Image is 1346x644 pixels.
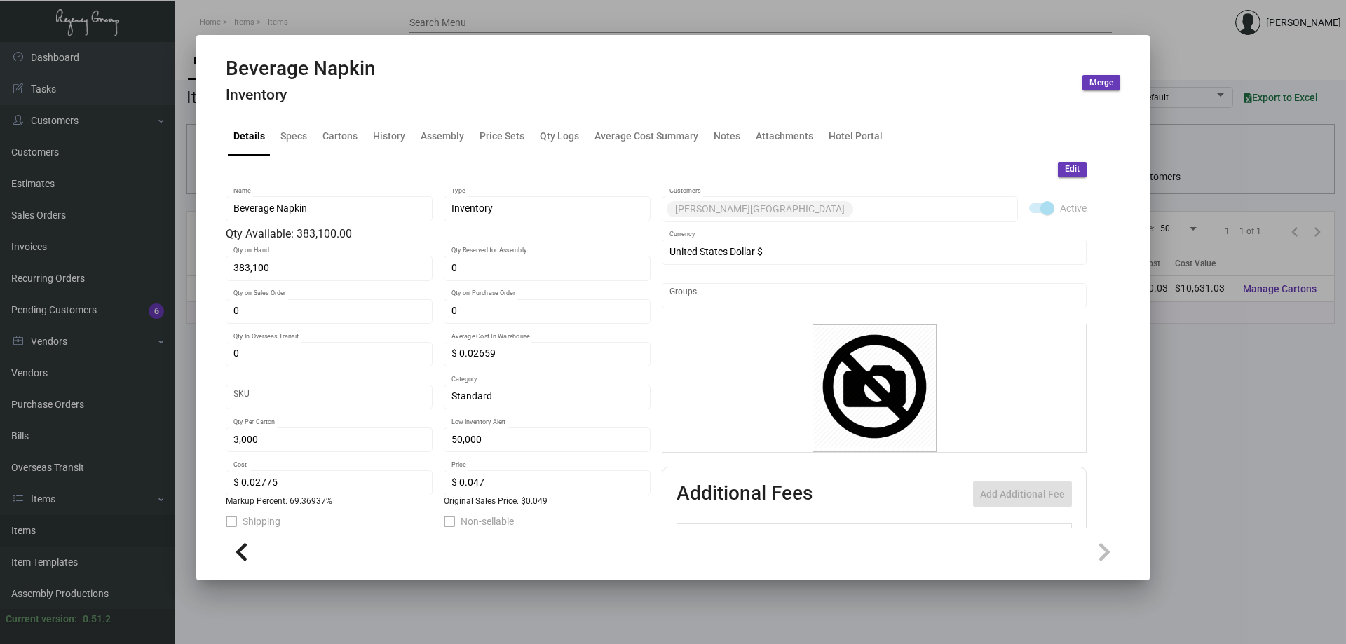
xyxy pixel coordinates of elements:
div: Qty Logs [540,129,579,144]
span: Add Additional Fee [980,488,1065,500]
div: History [373,129,405,144]
div: Current version: [6,612,77,626]
div: 0.51.2 [83,612,111,626]
div: Qty Available: 383,100.00 [226,226,651,242]
span: Merge [1089,77,1113,89]
div: Assembly [421,129,464,144]
button: Add Additional Fee [973,481,1072,507]
div: Hotel Portal [829,129,883,144]
h4: Inventory [226,86,376,104]
div: Price Sets [480,129,524,144]
button: Merge [1082,75,1120,90]
th: Type [718,524,871,549]
button: Edit [1058,162,1087,177]
div: Average Cost Summary [594,129,698,144]
span: Non-sellable [461,513,514,530]
span: Shipping [243,513,280,530]
th: Price type [984,524,1055,549]
h2: Beverage Napkin [226,57,376,81]
mat-chip: [PERSON_NAME][GEOGRAPHIC_DATA] [667,201,853,217]
div: Attachments [756,129,813,144]
div: Specs [280,129,307,144]
th: Active [677,524,719,549]
input: Add new.. [856,203,1011,214]
th: Cost [871,524,927,549]
input: Add new.. [669,290,1080,301]
h2: Additional Fees [677,481,813,507]
div: Details [233,129,265,144]
span: Edit [1065,163,1080,175]
th: Price [927,524,984,549]
div: Notes [714,129,740,144]
div: Cartons [322,129,358,144]
span: Active [1060,200,1087,217]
